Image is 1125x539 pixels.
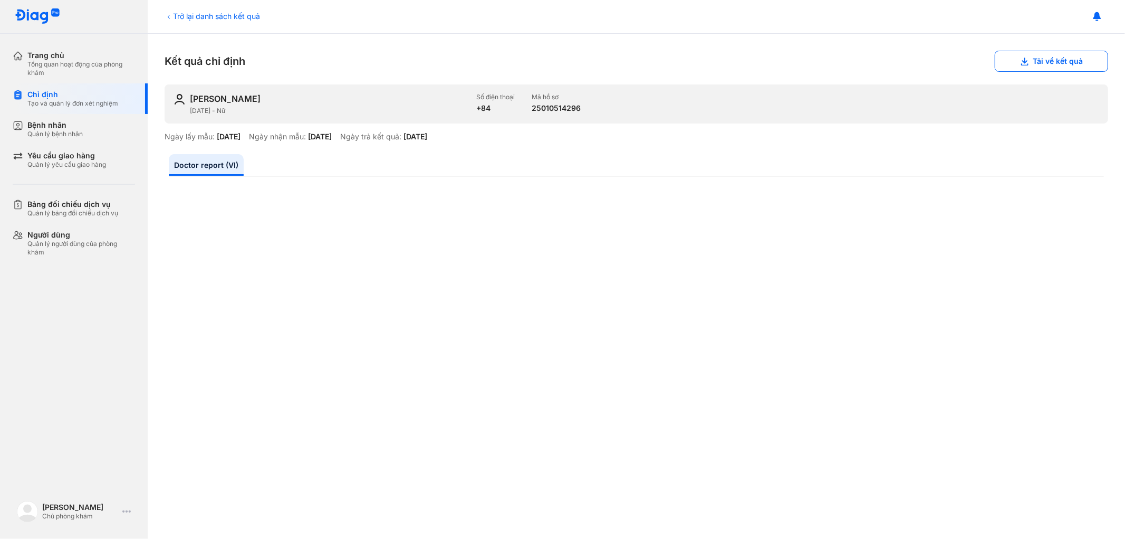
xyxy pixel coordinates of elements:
div: Bảng đối chiếu dịch vụ [27,200,118,209]
div: [PERSON_NAME] [42,503,118,512]
div: Ngày lấy mẫu: [165,132,215,141]
div: Quản lý bệnh nhân [27,130,83,138]
div: Tổng quan hoạt động của phòng khám [27,60,135,77]
div: [PERSON_NAME] [190,93,261,105]
div: Yêu cầu giao hàng [27,151,106,160]
button: Tải về kết quả [995,51,1108,72]
div: Quản lý người dùng của phòng khám [27,240,135,257]
img: logo [17,501,38,522]
div: 25010514296 [532,103,581,113]
div: Ngày nhận mẫu: [249,132,306,141]
div: [DATE] [403,132,427,141]
a: Doctor report (VI) [169,154,244,176]
div: Mã hồ sơ [532,93,581,101]
div: [DATE] [217,132,241,141]
div: Chỉ định [27,90,118,99]
div: Ngày trả kết quả: [340,132,401,141]
div: [DATE] - Nữ [190,107,468,115]
div: +84 [476,103,515,113]
div: Trang chủ [27,51,135,60]
div: Bệnh nhân [27,120,83,130]
div: Quản lý bảng đối chiếu dịch vụ [27,209,118,218]
div: Kết quả chỉ định [165,51,1108,72]
div: Chủ phòng khám [42,512,118,521]
img: logo [15,8,60,25]
div: [DATE] [308,132,332,141]
div: Quản lý yêu cầu giao hàng [27,160,106,169]
img: user-icon [173,93,186,106]
div: Tạo và quản lý đơn xét nghiệm [27,99,118,108]
div: Số điện thoại [476,93,515,101]
div: Người dùng [27,230,135,240]
div: Trở lại danh sách kết quả [165,11,260,22]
